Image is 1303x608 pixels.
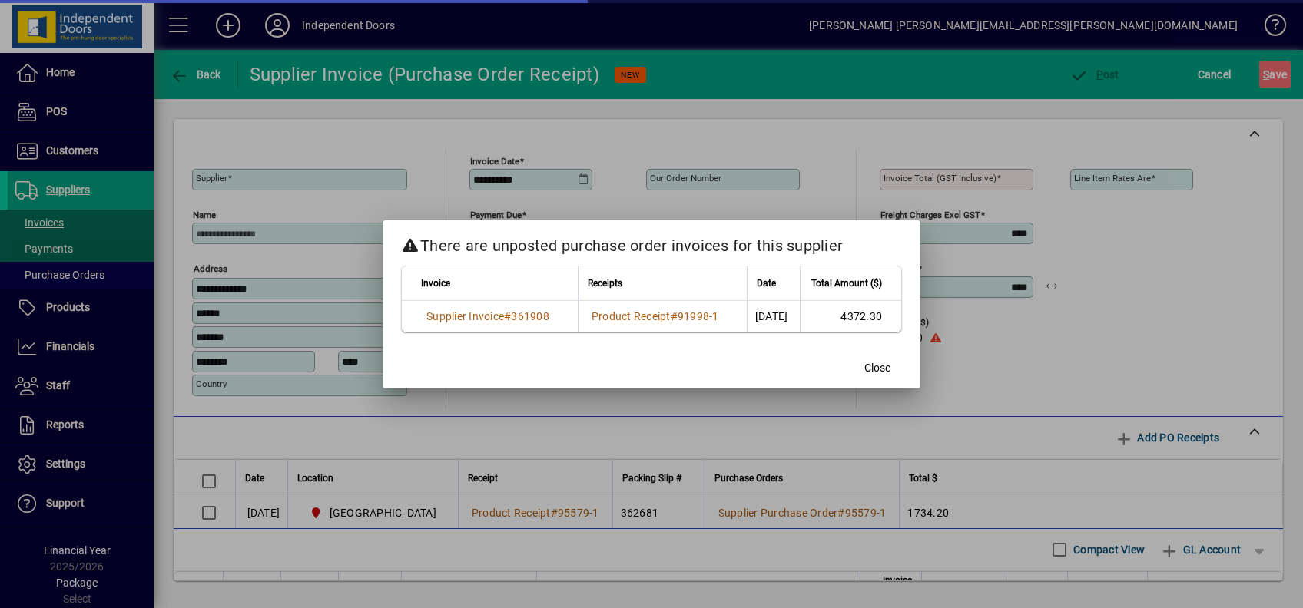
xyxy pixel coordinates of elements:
span: Close [864,360,890,376]
span: Supplier Invoice [426,310,504,322]
span: Invoice [421,275,450,292]
h2: There are unposted purchase order invoices for this supplier [383,220,920,265]
span: Date [757,275,776,292]
span: # [504,310,511,322]
td: [DATE] [747,301,801,332]
span: Total Amount ($) [811,275,882,292]
span: Receipts [588,275,622,292]
button: Close [853,355,902,382]
a: Supplier Invoice#361908 [421,308,555,325]
a: Product Receipt#91998-1 [586,308,724,325]
td: 4372.30 [800,301,901,332]
span: # [671,310,678,322]
span: 361908 [511,310,549,322]
span: 91998-1 [678,310,719,322]
span: Product Receipt [592,310,671,322]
